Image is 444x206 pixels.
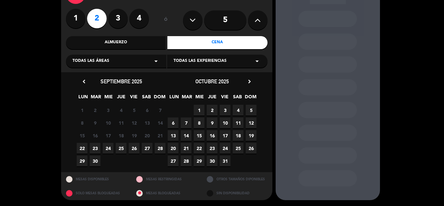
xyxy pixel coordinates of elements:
span: 16 [207,130,217,141]
span: 6 [142,105,152,116]
span: 13 [168,130,178,141]
span: 17 [220,130,230,141]
span: 30 [90,156,100,166]
span: LUN [78,93,88,104]
span: 18 [233,130,243,141]
span: DOM [154,93,164,104]
span: 12 [129,117,139,128]
span: 30 [207,156,217,166]
label: 2 [87,9,107,28]
span: 21 [155,130,165,141]
i: chevron_left [81,78,87,85]
div: Cena [167,36,268,49]
span: 15 [77,130,87,141]
span: 26 [129,143,139,154]
i: arrow_drop_down [253,57,261,65]
span: 5 [129,105,139,116]
span: 7 [155,105,165,116]
span: DOM [245,93,255,104]
span: 29 [77,156,87,166]
span: 9 [90,117,100,128]
span: MIE [194,93,205,104]
span: 11 [233,117,243,128]
span: SAB [141,93,152,104]
span: 29 [194,156,204,166]
span: 25 [116,143,126,154]
span: 20 [142,130,152,141]
span: 19 [129,130,139,141]
span: 5 [246,105,256,116]
span: 23 [207,143,217,154]
span: 24 [103,143,113,154]
span: 28 [181,156,191,166]
span: 18 [116,130,126,141]
span: 13 [142,117,152,128]
span: 1 [77,105,87,116]
div: Almuerzo [66,36,166,49]
span: 3 [220,105,230,116]
span: 2 [207,105,217,116]
span: MAR [181,93,192,104]
span: 3 [103,105,113,116]
i: arrow_drop_down [152,57,160,65]
span: VIE [128,93,139,104]
span: 19 [246,130,256,141]
span: VIE [219,93,230,104]
span: 31 [220,156,230,166]
span: 26 [246,143,256,154]
i: chevron_right [246,78,253,85]
span: 4 [116,105,126,116]
span: 9 [207,117,217,128]
span: 27 [168,156,178,166]
span: 15 [194,130,204,141]
span: MIE [103,93,114,104]
span: 8 [194,117,204,128]
span: 21 [181,143,191,154]
span: SAB [232,93,243,104]
span: 23 [90,143,100,154]
span: 22 [194,143,204,154]
span: 14 [181,130,191,141]
span: 8 [77,117,87,128]
div: SOLO MESAS BLOQUEADAS [61,186,132,200]
span: 12 [246,117,256,128]
span: 22 [77,143,87,154]
span: 10 [220,117,230,128]
span: 28 [155,143,165,154]
span: 14 [155,117,165,128]
span: JUE [207,93,217,104]
span: 24 [220,143,230,154]
span: 20 [168,143,178,154]
div: ó [155,9,176,32]
span: Todas las experiencias [174,58,227,64]
span: 27 [142,143,152,154]
label: 4 [129,9,149,28]
span: octubre 2025 [195,78,229,85]
span: 7 [181,117,191,128]
div: MESAS RESTRINGIDAS [131,172,202,186]
span: septiembre 2025 [100,78,142,85]
span: 10 [103,117,113,128]
span: 4 [233,105,243,116]
div: MESAS BLOQUEADAS [131,186,202,200]
label: 3 [108,9,128,28]
span: 17 [103,130,113,141]
span: Todas las áreas [72,58,109,64]
div: SIN DISPONIBILIDAD [202,186,272,200]
span: 2 [90,105,100,116]
span: 1 [194,105,204,116]
span: 11 [116,117,126,128]
span: MAR [90,93,101,104]
span: LUN [169,93,179,104]
span: 16 [90,130,100,141]
label: 1 [66,9,85,28]
span: 25 [233,143,243,154]
div: OTROS TAMAÑOS DIPONIBLES [202,172,272,186]
div: MESAS DISPONIBLES [61,172,132,186]
span: 6 [168,117,178,128]
span: JUE [116,93,126,104]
